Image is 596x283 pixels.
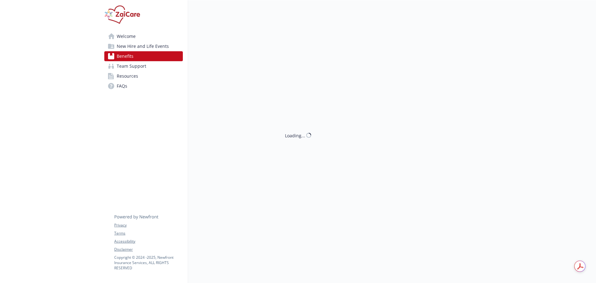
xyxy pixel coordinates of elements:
a: Terms [114,231,183,236]
span: Team Support [117,61,146,71]
a: Welcome [104,31,183,41]
a: Benefits [104,51,183,61]
a: FAQs [104,81,183,91]
p: Copyright © 2024 - 2025 , Newfront Insurance Services, ALL RIGHTS RESERVED [114,255,183,271]
a: New Hire and Life Events [104,41,183,51]
a: Disclaimer [114,247,183,252]
span: Resources [117,71,138,81]
a: Team Support [104,61,183,71]
span: Welcome [117,31,136,41]
div: Loading... [285,132,305,139]
span: New Hire and Life Events [117,41,169,51]
a: Accessibility [114,239,183,244]
span: Benefits [117,51,133,61]
a: Resources [104,71,183,81]
span: FAQs [117,81,127,91]
a: Privacy [114,222,183,228]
